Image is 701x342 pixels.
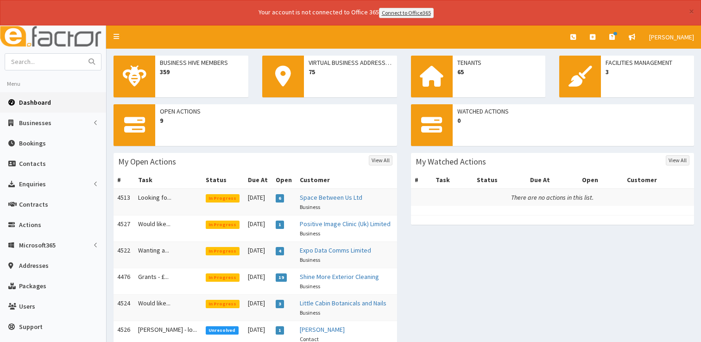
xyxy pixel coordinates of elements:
a: [PERSON_NAME] [642,25,701,49]
span: Contracts [19,200,48,209]
small: Business [300,203,320,210]
span: In Progress [206,273,240,282]
h3: My Watched Actions [416,158,486,166]
input: Search... [5,54,83,70]
td: [DATE] [244,189,272,215]
th: Customer [296,171,397,189]
small: Business [300,283,320,290]
span: In Progress [206,247,240,255]
td: [DATE] [244,268,272,294]
span: Tenants [457,58,541,67]
span: Addresses [19,261,49,270]
a: View All [369,155,392,165]
span: Contacts [19,159,46,168]
span: Dashboard [19,98,51,107]
span: 3 [606,67,689,76]
span: 1 [276,326,284,335]
div: Your account is not connected to Office 365 [75,7,617,18]
button: × [689,6,694,16]
td: [DATE] [244,241,272,268]
td: Grants - £... [134,268,202,294]
span: 6 [276,194,284,203]
span: 9 [160,116,392,125]
a: Shine More Exterior Cleaning [300,272,379,281]
span: Unresolved [206,326,239,335]
span: Packages [19,282,46,290]
th: Open [578,171,623,189]
span: 359 [160,67,244,76]
span: 19 [276,273,287,282]
span: Users [19,302,35,310]
span: [PERSON_NAME] [649,33,694,41]
th: Customer [623,171,694,189]
a: Positive Image Clinic (Uk) Limited [300,220,391,228]
td: Would like... [134,294,202,321]
td: [DATE] [244,215,272,241]
th: Task [432,171,473,189]
a: View All [666,155,689,165]
td: 4522 [114,241,134,268]
a: Connect to Office365 [379,8,434,18]
a: Little Cabin Botanicals and Nails [300,299,386,307]
span: 75 [309,67,392,76]
th: # [114,171,134,189]
td: 4513 [114,189,134,215]
small: Business [300,230,320,237]
a: Expo Data Comms Limited [300,246,371,254]
span: 4 [276,247,284,255]
span: Facilities Management [606,58,689,67]
td: 4524 [114,294,134,321]
td: Looking fo... [134,189,202,215]
span: 0 [457,116,690,125]
td: 4527 [114,215,134,241]
td: [DATE] [244,294,272,321]
span: In Progress [206,221,240,229]
th: Due At [526,171,578,189]
span: Open Actions [160,107,392,116]
span: Watched Actions [457,107,690,116]
th: # [411,171,432,189]
span: In Progress [206,300,240,308]
span: Actions [19,221,41,229]
td: Wanting a... [134,241,202,268]
span: Support [19,323,43,331]
span: 1 [276,221,284,229]
span: In Progress [206,194,240,203]
span: Business Hive Members [160,58,244,67]
h3: My Open Actions [118,158,176,166]
a: Space Between Us Ltd [300,193,362,202]
a: [PERSON_NAME] [300,325,345,334]
th: Status [202,171,244,189]
span: 65 [457,67,541,76]
span: Microsoft365 [19,241,56,249]
small: Business [300,309,320,316]
span: Enquiries [19,180,46,188]
span: 3 [276,300,284,308]
th: Open [272,171,296,189]
th: Task [134,171,202,189]
span: Businesses [19,119,51,127]
i: There are no actions in this list. [511,193,594,202]
small: Business [300,256,320,263]
td: 4476 [114,268,134,294]
span: Virtual Business Addresses [309,58,392,67]
th: Due At [244,171,272,189]
span: Bookings [19,139,46,147]
td: Would like... [134,215,202,241]
th: Status [473,171,526,189]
